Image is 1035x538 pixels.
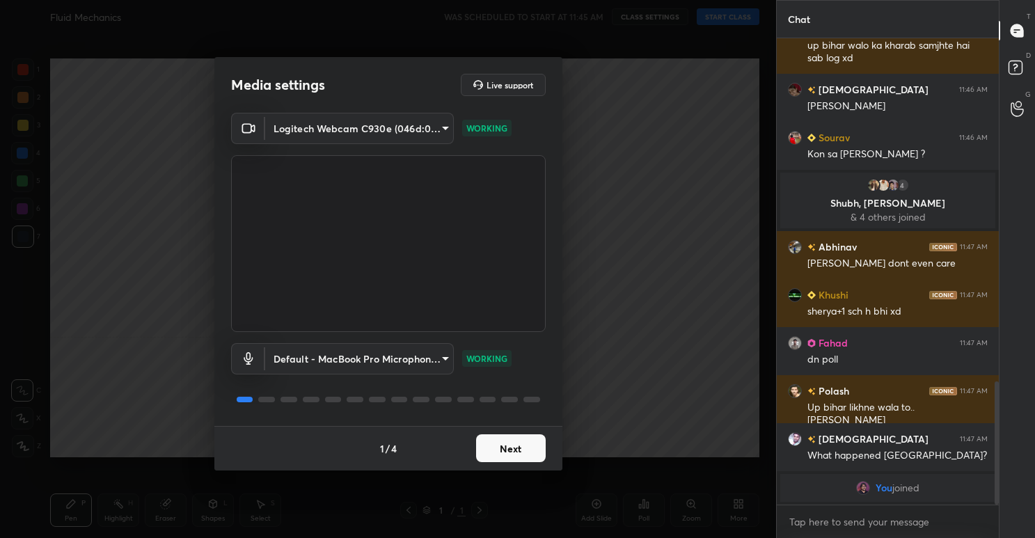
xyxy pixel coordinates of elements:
img: no-rating-badge.077c3623.svg [807,86,816,94]
div: 11:47 AM [960,291,988,299]
img: no-rating-badge.077c3623.svg [807,244,816,251]
img: 158f8156d7f647c887e7214b3f2fa29f.jpg [788,240,802,254]
h4: / [386,441,390,456]
h6: Abhinav [816,239,857,254]
p: D [1026,50,1031,61]
h6: Sourav [816,130,850,145]
img: Learner_Badge_beginner_1_8b307cf2a0.svg [807,134,816,142]
img: no-rating-badge.077c3623.svg [807,436,816,443]
img: iconic-dark.1390631f.png [929,387,957,395]
h4: 4 [391,441,397,456]
div: Logitech Webcam C930e (046d:0843) [265,113,454,144]
div: 11:46 AM [959,134,988,142]
div: [PERSON_NAME] [807,100,988,113]
img: dad207272b49412e93189b41c1133cff.jpg [856,481,870,495]
div: grid [777,38,999,505]
h5: Live support [487,81,533,89]
p: G [1025,89,1031,100]
div: 11:47 AM [960,435,988,443]
p: T [1027,11,1031,22]
div: 11:46 AM [959,86,988,94]
h6: Fahad [816,335,848,350]
img: 76c404eda2814f758ca6c6882694db3f.jpg [876,178,890,192]
img: d2ae389f6532405c8d2663d7b0f80ceb.jpg [886,178,900,192]
div: What happened [GEOGRAPHIC_DATA]? [807,449,988,463]
div: Logitech Webcam C930e (046d:0843) [265,343,454,374]
img: 601cb3836e194d9cac7247e5f2878856.jpg [788,432,802,446]
div: 4 [896,178,910,192]
img: Learner_Badge_beginner_1_8b307cf2a0.svg [807,291,816,299]
div: 11:47 AM [960,339,988,347]
p: Shubh, [PERSON_NAME] [789,198,987,209]
p: & 4 others joined [789,212,987,223]
span: You [876,482,892,493]
div: [PERSON_NAME] dont even care [807,257,988,271]
button: Next [476,434,546,462]
img: 24598cd4ed584a2190ea2b1b9357591a.png [788,288,802,302]
div: 11:47 AM [960,243,988,251]
img: e1af1222520740d48b42e1328f9e5600.jpg [788,384,802,398]
div: dn poll [807,353,988,367]
img: 7f46ae3841964e22bd82c4eff47de679.jpg [788,336,802,350]
h6: Polash [816,383,849,398]
img: iconic-dark.1390631f.png [929,291,957,299]
p: WORKING [466,122,507,134]
div: up bihar walo ka kharab samjhte hai sab log xd [807,39,988,65]
p: WORKING [466,352,507,365]
img: Learner_Badge_pro_50a137713f.svg [807,339,816,347]
h4: 1 [380,441,384,456]
img: 73b12b89835e4886ab764041a649bba7.jpg [788,83,802,97]
div: 11:47 AM [960,387,988,395]
h6: [DEMOGRAPHIC_DATA] [816,82,929,97]
img: iconic-dark.1390631f.png [929,243,957,251]
h2: Media settings [231,76,325,94]
div: Up bihar likhne wala to..[PERSON_NAME] [807,401,988,427]
h6: Khushi [816,287,848,302]
div: Kon sa [PERSON_NAME] ? [807,148,988,161]
img: e14f1b8710c648628ba45933f4e248d2.jpg [788,131,802,145]
h6: [DEMOGRAPHIC_DATA] [816,432,929,446]
img: no-rating-badge.077c3623.svg [807,388,816,395]
span: joined [892,482,919,493]
img: 3 [867,178,880,192]
div: sherya+1 sch h bhi xd [807,305,988,319]
p: Chat [777,1,821,38]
